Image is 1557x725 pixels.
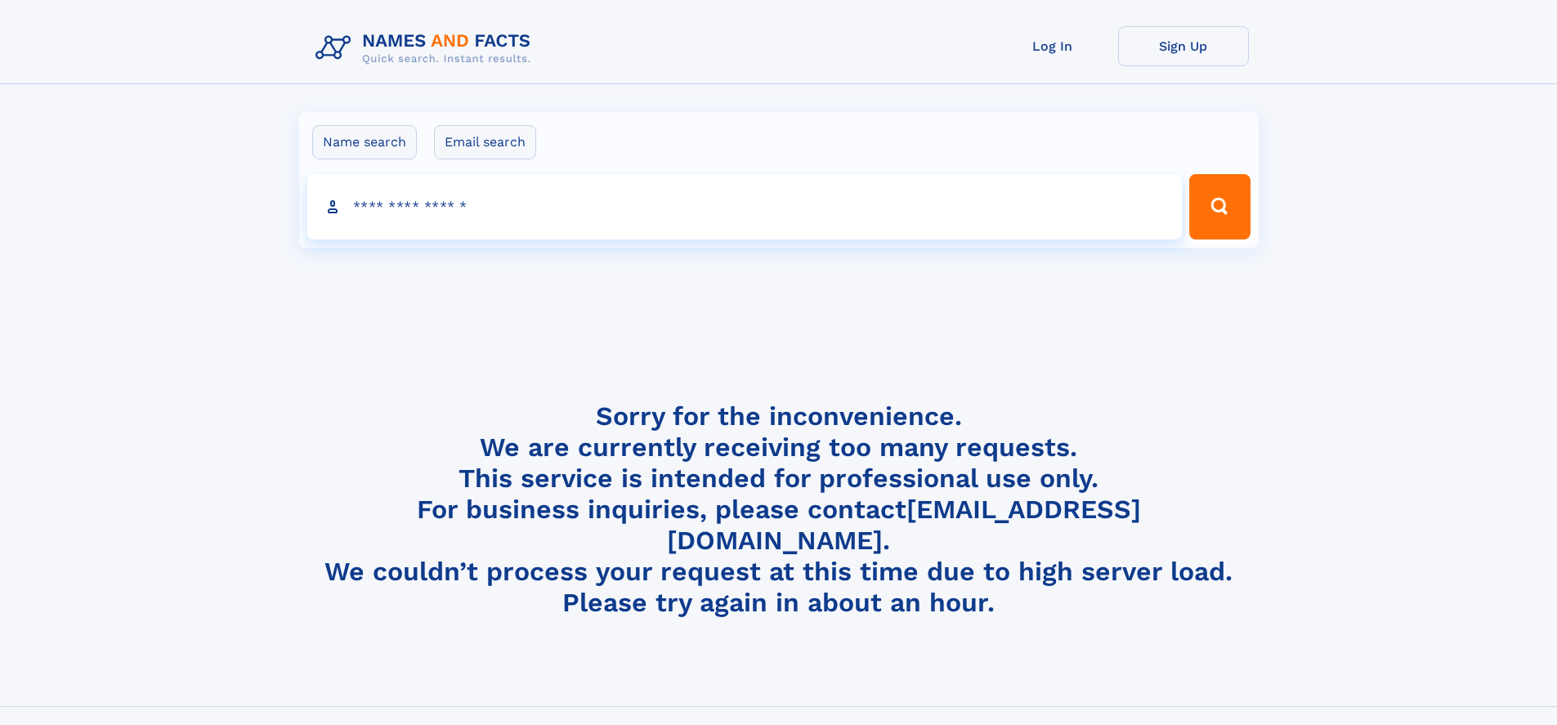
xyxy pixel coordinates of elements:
[434,125,536,159] label: Email search
[987,26,1118,66] a: Log In
[307,174,1183,239] input: search input
[312,125,417,159] label: Name search
[309,26,544,70] img: Logo Names and Facts
[1118,26,1249,66] a: Sign Up
[667,494,1141,556] a: [EMAIL_ADDRESS][DOMAIN_NAME]
[1189,174,1250,239] button: Search Button
[309,401,1249,619] h4: Sorry for the inconvenience. We are currently receiving too many requests. This service is intend...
